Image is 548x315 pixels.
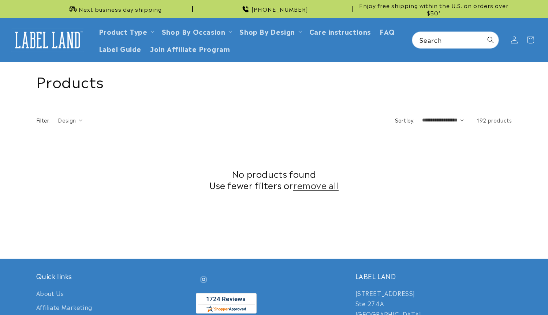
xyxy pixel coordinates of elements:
img: Label Land [11,29,84,51]
iframe: Gorgias Floating Chat [394,281,541,308]
summary: Shop By Design [235,23,305,40]
label: Sort by: [395,116,415,124]
a: Label Guide [94,40,146,57]
a: FAQ [375,23,399,40]
h2: Filter: [36,116,51,124]
a: Join Affiliate Program [146,40,234,57]
span: Design [58,116,76,124]
span: Care instructions [309,27,371,35]
h2: No products found Use fewer filters or [36,168,512,191]
span: Shop By Occasion [162,27,225,35]
img: Customer Reviews [196,293,257,314]
h2: LABEL LAND [355,272,512,280]
a: remove all [293,179,339,191]
summary: Product Type [94,23,157,40]
span: Label Guide [99,44,142,53]
span: Join Affiliate Program [150,44,230,53]
summary: Design (0 selected) [58,116,82,124]
span: 192 products [477,116,512,124]
a: Label Land [8,26,87,54]
button: Search [482,32,499,48]
span: FAQ [380,27,395,35]
a: Care instructions [305,23,375,40]
summary: Shop By Occasion [157,23,235,40]
h2: Quick links [36,272,193,280]
a: Product Type [99,26,148,36]
span: Enjoy free shipping within the U.S. on orders over $50* [355,2,512,16]
span: [PHONE_NUMBER] [251,5,308,13]
a: Shop By Design [239,26,295,36]
h1: Products [36,71,512,90]
span: Next business day shipping [79,5,162,13]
